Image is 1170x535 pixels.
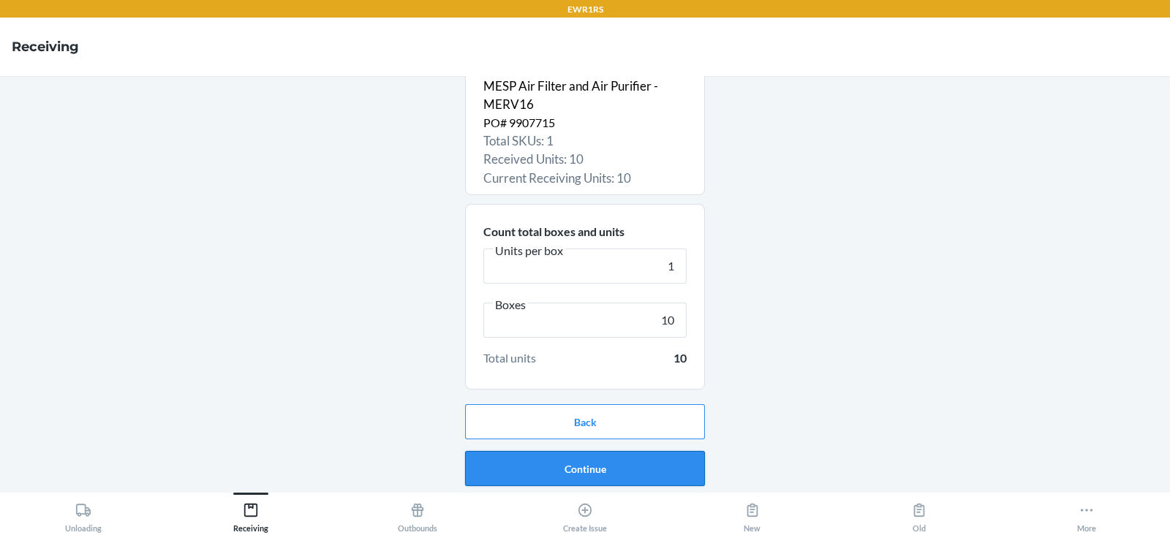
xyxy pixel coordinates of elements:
[483,303,687,338] input: Boxes
[167,493,335,533] button: Receiving
[502,493,669,533] button: Create Issue
[1077,496,1096,533] div: More
[483,114,687,132] p: PO# 9907715
[334,493,502,533] button: Outbounds
[483,132,687,151] p: Total SKUs: 1
[483,58,687,114] p: D87BVFMDR4R - FAH03M / AHU MESP Air Filter and Air Purifier - MERV16
[483,150,687,169] p: Received Units: 10
[744,496,760,533] div: New
[465,404,705,439] button: Back
[911,496,927,533] div: Old
[1003,493,1170,533] button: More
[12,37,79,56] h4: Receiving
[673,349,687,367] span: 10
[483,349,536,367] span: Total units
[563,496,607,533] div: Create Issue
[65,496,102,533] div: Unloading
[483,224,624,238] span: Count total boxes and units
[493,297,528,312] span: Boxes
[493,243,565,258] span: Units per box
[465,451,705,486] button: Continue
[668,493,836,533] button: New
[567,3,603,16] p: EWR1RS
[398,496,437,533] div: Outbounds
[836,493,1003,533] button: Old
[483,169,687,188] p: Current Receiving Units: 10
[233,496,268,533] div: Receiving
[483,248,687,284] input: Units per box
